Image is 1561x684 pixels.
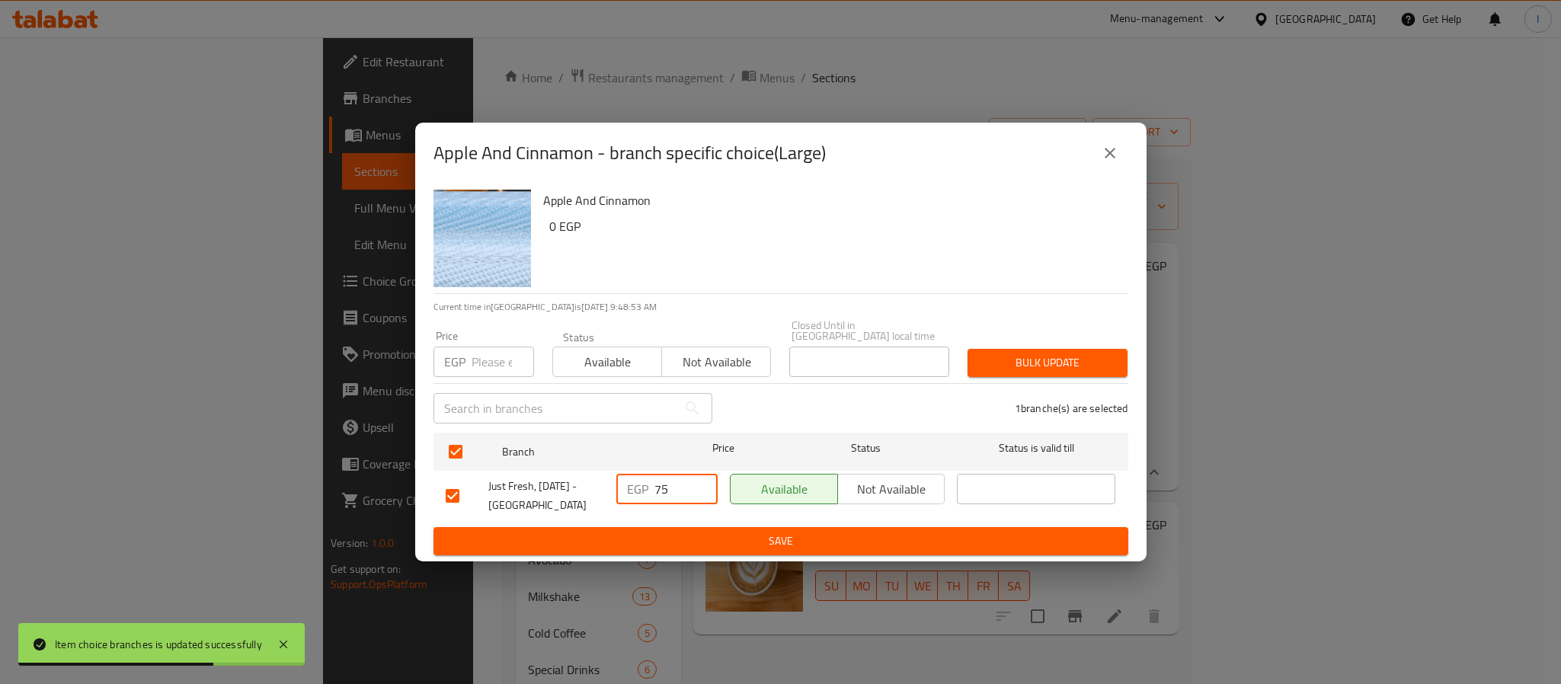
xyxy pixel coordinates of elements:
span: Price [673,439,774,458]
input: Search in branches [433,393,677,424]
input: Please enter price [654,474,718,504]
span: Bulk update [980,353,1115,372]
button: Available [552,347,662,377]
h6: 0 EGP [549,216,1116,237]
span: Status is valid till [957,439,1115,458]
h6: Apple And Cinnamon [543,190,1116,211]
span: Available [559,351,656,373]
input: Please enter price [472,347,534,377]
span: Branch [502,443,661,462]
p: EGP [627,480,648,498]
button: Not available [661,347,771,377]
span: Not available [668,351,765,373]
button: Available [730,474,838,504]
span: Just Fresh, [DATE] - [GEOGRAPHIC_DATA] [488,477,604,515]
button: Bulk update [968,349,1128,377]
button: close [1092,135,1128,171]
p: EGP [444,353,465,371]
span: Save [446,532,1116,551]
button: Not available [837,474,945,504]
p: Current time in [GEOGRAPHIC_DATA] is [DATE] 9:48:53 AM [433,300,1128,314]
span: Not available [844,478,939,500]
p: 1 branche(s) are selected [1015,401,1128,416]
div: Item choice branches is updated successfully [55,636,262,653]
h2: Apple And Cinnamon - branch specific choice(Large) [433,141,826,165]
img: Apple And Cinnamon [433,190,531,287]
button: Save [433,527,1128,555]
span: Status [786,439,945,458]
span: Available [737,478,832,500]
